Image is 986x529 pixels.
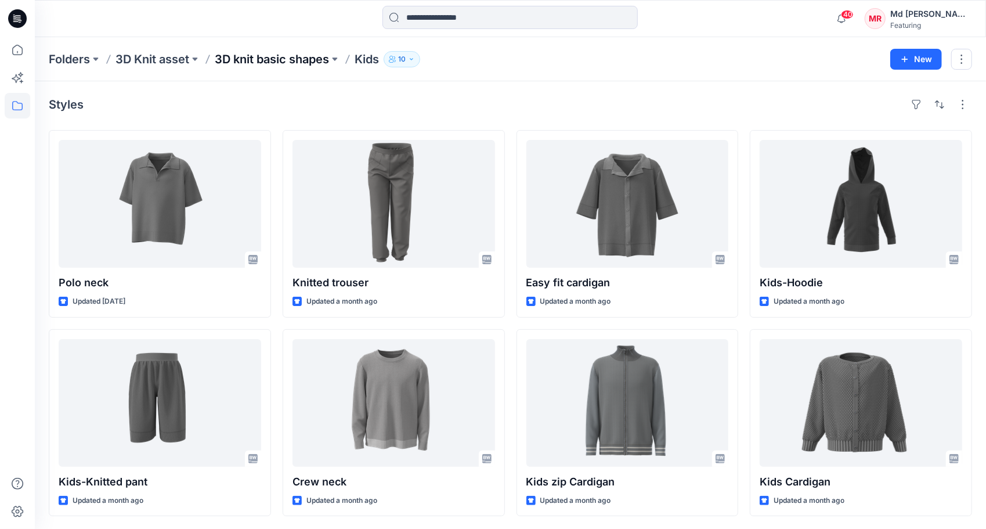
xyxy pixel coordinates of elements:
[292,474,495,490] p: Crew neck
[890,7,971,21] div: Md [PERSON_NAME][DEMOGRAPHIC_DATA]
[73,296,125,308] p: Updated [DATE]
[59,140,261,268] a: Polo neck
[49,51,90,67] a: Folders
[540,495,611,507] p: Updated a month ago
[292,275,495,291] p: Knitted trouser
[115,51,189,67] a: 3D Knit asset
[526,339,729,467] a: Kids zip Cardigan
[59,275,261,291] p: Polo neck
[306,495,377,507] p: Updated a month ago
[398,53,406,66] p: 10
[760,140,962,268] a: Kids-Hoodie
[841,10,854,19] span: 40
[384,51,420,67] button: 10
[355,51,379,67] p: Kids
[49,98,84,111] h4: Styles
[59,339,261,467] a: Kids-Knitted pant
[73,495,143,507] p: Updated a month ago
[760,339,962,467] a: Kids Cardigan
[760,474,962,490] p: Kids Cardigan
[526,140,729,268] a: Easy fit cardigan
[540,296,611,308] p: Updated a month ago
[59,474,261,490] p: Kids-Knitted pant
[774,296,844,308] p: Updated a month ago
[526,275,729,291] p: Easy fit cardigan
[292,140,495,268] a: Knitted trouser
[306,296,377,308] p: Updated a month ago
[760,275,962,291] p: Kids-Hoodie
[774,495,844,507] p: Updated a month ago
[215,51,329,67] a: 3D knit basic shapes
[890,49,942,70] button: New
[292,339,495,467] a: Crew neck
[890,21,971,30] div: Featuring
[526,474,729,490] p: Kids zip Cardigan
[865,8,886,29] div: MR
